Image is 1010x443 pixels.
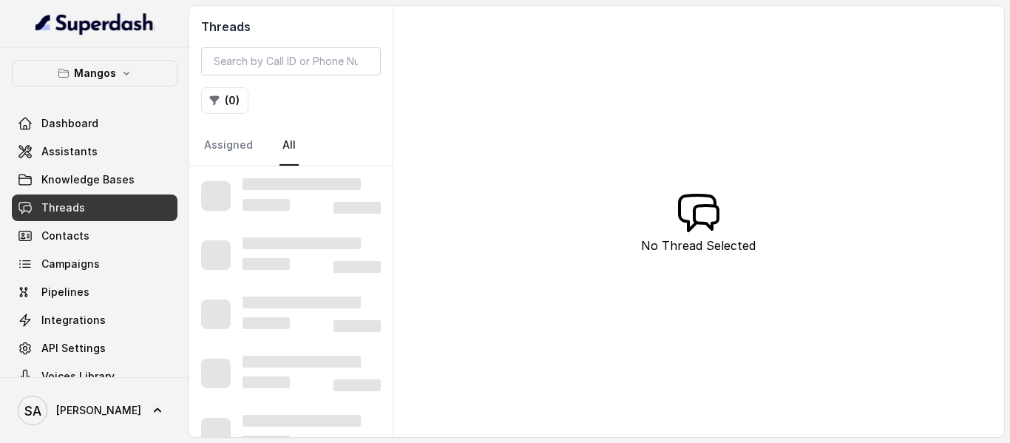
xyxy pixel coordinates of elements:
[12,138,177,165] a: Assistants
[201,18,381,35] h2: Threads
[41,229,89,243] span: Contacts
[41,116,98,131] span: Dashboard
[12,307,177,334] a: Integrations
[641,237,756,254] p: No Thread Selected
[12,390,177,431] a: [PERSON_NAME]
[201,47,381,75] input: Search by Call ID or Phone Number
[201,126,381,166] nav: Tabs
[35,12,155,35] img: light.svg
[201,87,248,114] button: (0)
[12,110,177,137] a: Dashboard
[41,313,106,328] span: Integrations
[41,341,106,356] span: API Settings
[41,200,85,215] span: Threads
[12,223,177,249] a: Contacts
[41,285,89,300] span: Pipelines
[41,172,135,187] span: Knowledge Bases
[12,166,177,193] a: Knowledge Bases
[12,335,177,362] a: API Settings
[41,369,115,384] span: Voices Library
[74,64,116,82] p: Mangos
[41,257,100,271] span: Campaigns
[12,60,177,87] button: Mangos
[201,126,256,166] a: Assigned
[24,403,41,419] text: SA
[12,279,177,305] a: Pipelines
[41,144,98,159] span: Assistants
[279,126,299,166] a: All
[12,195,177,221] a: Threads
[12,251,177,277] a: Campaigns
[12,363,177,390] a: Voices Library
[56,403,141,418] span: [PERSON_NAME]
